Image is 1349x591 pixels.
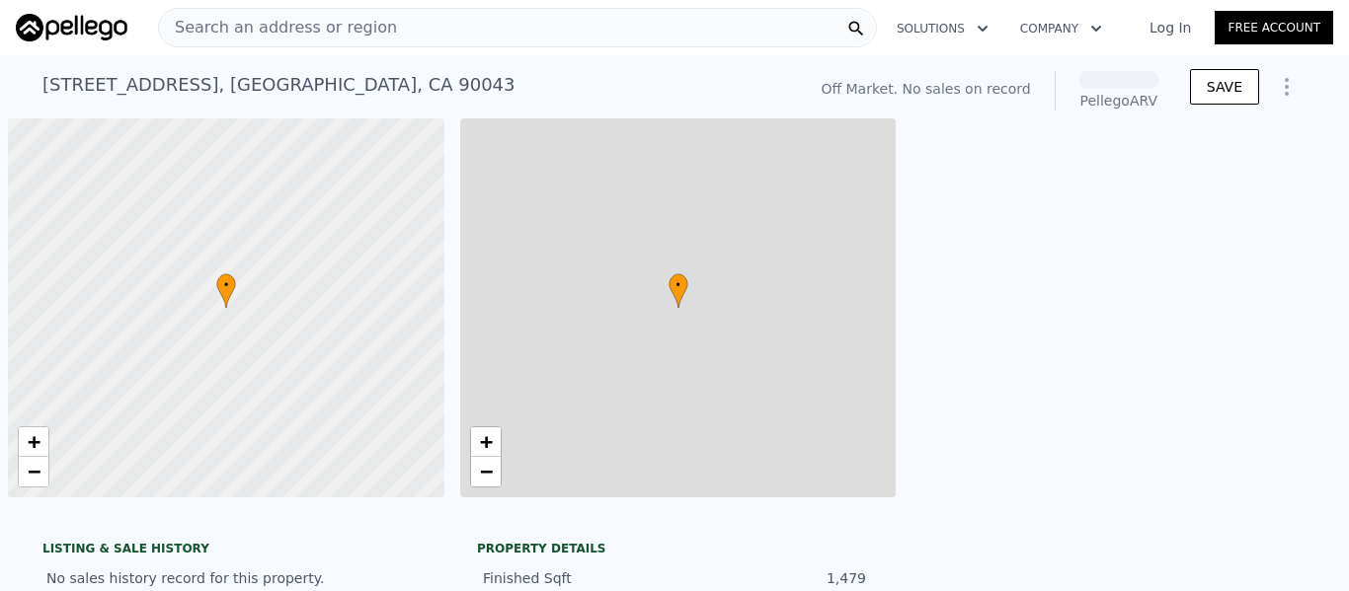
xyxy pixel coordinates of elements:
a: Free Account [1215,11,1333,44]
button: Company [1004,11,1118,46]
span: − [28,459,40,483]
div: • [216,273,236,308]
button: Show Options [1267,67,1307,107]
a: Zoom in [19,427,48,457]
div: LISTING & SALE HISTORY [42,541,437,560]
a: Log In [1126,18,1215,37]
div: • [669,273,688,308]
img: Pellego [16,14,127,41]
div: Pellego ARV [1079,91,1158,111]
span: • [669,276,688,294]
a: Zoom out [19,457,48,486]
div: Off Market. No sales on record [821,79,1030,99]
a: Zoom in [471,427,501,457]
span: + [28,429,40,454]
a: Zoom out [471,457,501,486]
div: [STREET_ADDRESS] , [GEOGRAPHIC_DATA] , CA 90043 [42,71,516,99]
div: 1,479 [674,568,866,588]
span: + [479,429,492,454]
span: − [479,459,492,483]
div: Property details [477,541,872,556]
span: • [216,276,236,294]
div: Finished Sqft [483,568,674,588]
button: SAVE [1190,69,1259,105]
button: Solutions [881,11,1004,46]
span: Search an address or region [159,16,397,39]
